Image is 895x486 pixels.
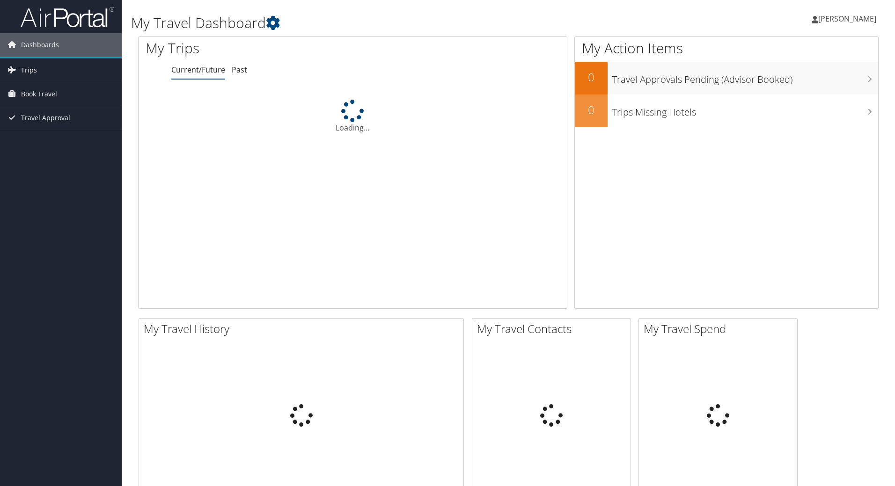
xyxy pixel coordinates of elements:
div: Loading... [139,100,567,133]
a: 0Trips Missing Hotels [575,94,878,127]
a: 0Travel Approvals Pending (Advisor Booked) [575,62,878,94]
h3: Travel Approvals Pending (Advisor Booked) [612,68,878,86]
span: [PERSON_NAME] [818,14,876,24]
h2: 0 [575,69,608,85]
a: [PERSON_NAME] [812,5,886,33]
span: Travel Approval [21,106,70,130]
h1: My Travel Dashboard [131,13,634,33]
h2: My Travel Contacts [477,321,631,337]
a: Past [232,65,247,75]
h2: My Travel Spend [644,321,797,337]
h2: My Travel History [144,321,463,337]
h1: My Action Items [575,38,878,58]
span: Trips [21,58,37,82]
h1: My Trips [146,38,381,58]
img: airportal-logo.png [21,6,114,28]
a: Current/Future [171,65,225,75]
h3: Trips Missing Hotels [612,101,878,119]
h2: 0 [575,102,608,118]
span: Dashboards [21,33,59,57]
span: Book Travel [21,82,57,106]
